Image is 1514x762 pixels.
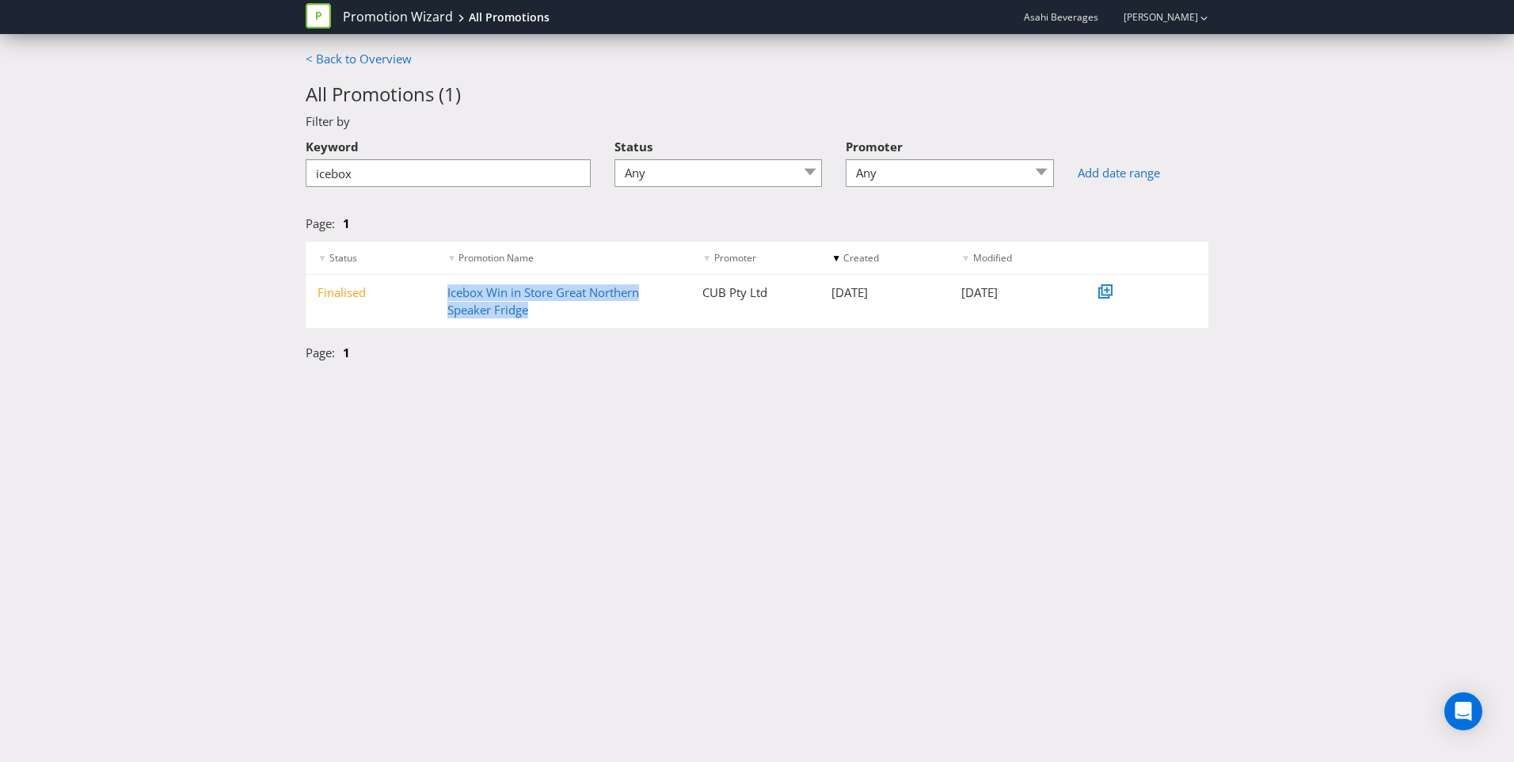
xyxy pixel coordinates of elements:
[444,81,455,107] span: 1
[469,10,550,25] div: All Promotions
[1024,10,1098,24] span: Asahi Beverages
[690,284,820,301] div: CUB Pty Ltd
[306,51,412,67] a: < Back to Overview
[973,251,1012,265] span: Modified
[831,251,841,265] span: ▼
[843,251,879,265] span: Created
[949,284,1079,301] div: [DATE]
[1078,165,1208,181] a: Add date range
[961,251,971,265] span: ▼
[614,139,652,154] span: Status
[447,284,639,317] a: Icebox Win in Store Great Northern Speaker Fridge
[306,345,335,360] span: Page:
[343,215,350,231] a: 1
[458,251,534,265] span: Promotion Name
[1108,10,1198,24] a: [PERSON_NAME]
[306,159,591,187] input: Filter promotions...
[343,8,453,26] a: Promotion Wizard
[820,284,949,301] div: [DATE]
[318,251,327,265] span: ▼
[306,81,444,107] span: All Promotions (
[455,81,461,107] span: )
[306,284,436,301] div: Finalised
[702,251,712,265] span: ▼
[343,345,350,360] a: 1
[306,215,335,231] span: Page:
[1444,692,1482,730] div: Open Intercom Messenger
[294,113,1220,130] div: Filter by
[714,251,756,265] span: Promoter
[329,251,357,265] span: Status
[306,131,359,155] label: Keyword
[447,251,457,265] span: ▼
[846,139,903,154] span: Promoter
